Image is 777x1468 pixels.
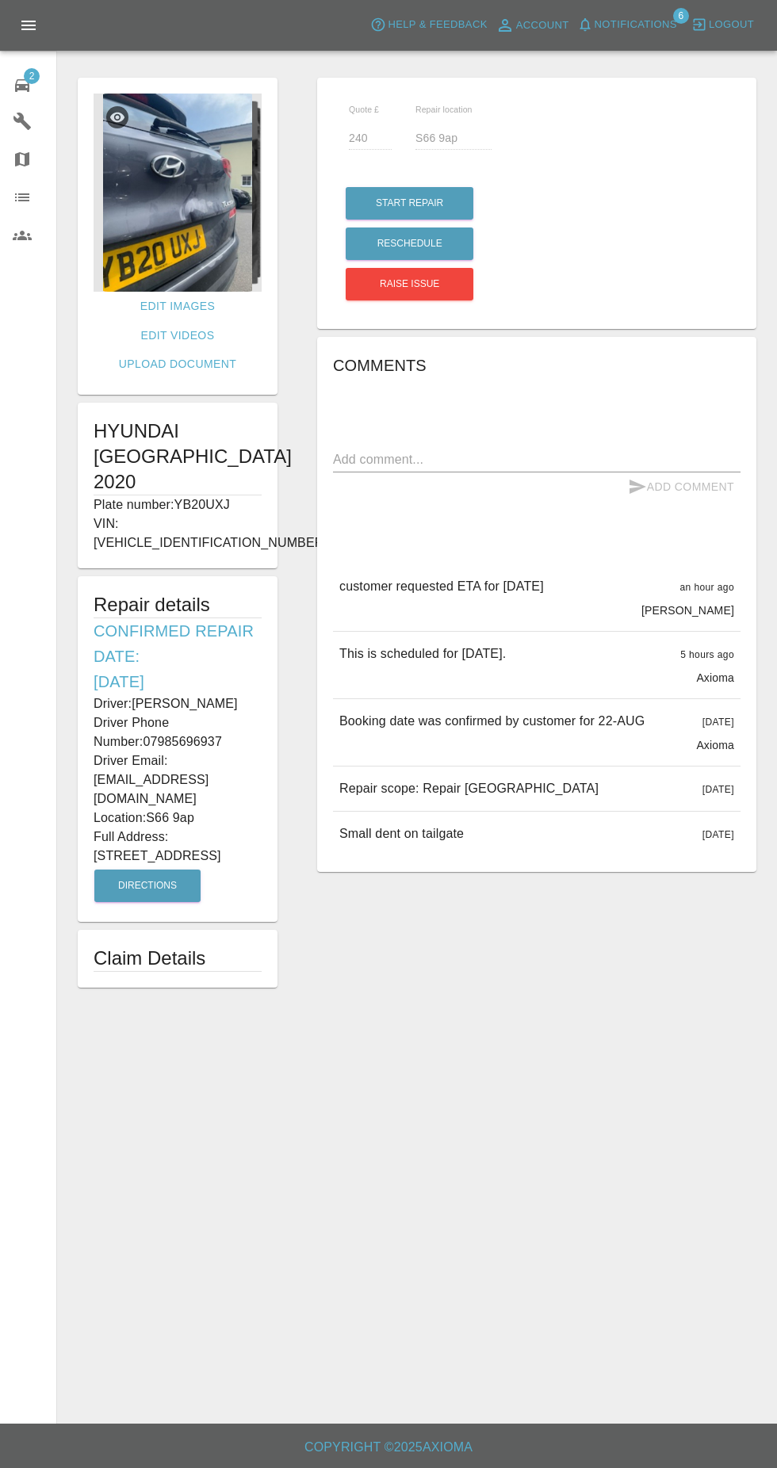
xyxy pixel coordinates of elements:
[94,419,262,495] h1: HYUNDAI [GEOGRAPHIC_DATA] 2020
[641,602,734,618] p: [PERSON_NAME]
[113,350,243,379] a: Upload Document
[10,6,48,44] button: Open drawer
[366,13,491,37] button: Help & Feedback
[595,16,677,34] span: Notifications
[339,644,506,663] p: This is scheduled for [DATE].
[94,94,262,292] img: a320b9a6-b0bb-42c6-a6ab-f716ce7c5f85
[346,268,473,300] button: Raise issue
[687,13,758,37] button: Logout
[346,227,473,260] button: Reschedule
[680,582,734,593] span: an hour ago
[333,353,741,378] h6: Comments
[135,321,221,350] a: Edit Videos
[94,713,262,751] p: Driver Phone Number: 07985696937
[134,292,221,321] a: Edit Images
[702,717,734,728] span: [DATE]
[415,105,473,114] span: Repair location
[94,694,262,713] p: Driver: [PERSON_NAME]
[346,187,473,220] button: Start Repair
[94,809,262,828] p: Location: S66 9ap
[94,828,262,866] p: Full Address: [STREET_ADDRESS]
[388,16,487,34] span: Help & Feedback
[24,68,40,84] span: 2
[349,105,379,114] span: Quote £
[339,712,645,731] p: Booking date was confirmed by customer for 22-AUG
[94,618,262,694] h6: Confirmed Repair Date: [DATE]
[680,649,734,660] span: 5 hours ago
[94,592,262,617] h5: Repair details
[339,779,599,798] p: Repair scope: Repair [GEOGRAPHIC_DATA]
[492,13,573,38] a: Account
[696,737,734,753] p: Axioma
[673,8,689,24] span: 6
[339,824,464,843] p: Small dent on tailgate
[696,670,734,686] p: Axioma
[94,751,262,809] p: Driver Email: [EMAIL_ADDRESS][DOMAIN_NAME]
[94,946,262,971] h1: Claim Details
[94,514,262,552] p: VIN: [VEHICLE_IDENTIFICATION_NUMBER]
[573,13,681,37] button: Notifications
[709,16,754,34] span: Logout
[13,1436,764,1458] h6: Copyright © 2025 Axioma
[702,784,734,795] span: [DATE]
[702,829,734,840] span: [DATE]
[94,870,201,902] button: Directions
[516,17,569,35] span: Account
[339,577,544,596] p: customer requested ETA for [DATE]
[94,495,262,514] p: Plate number: YB20UXJ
